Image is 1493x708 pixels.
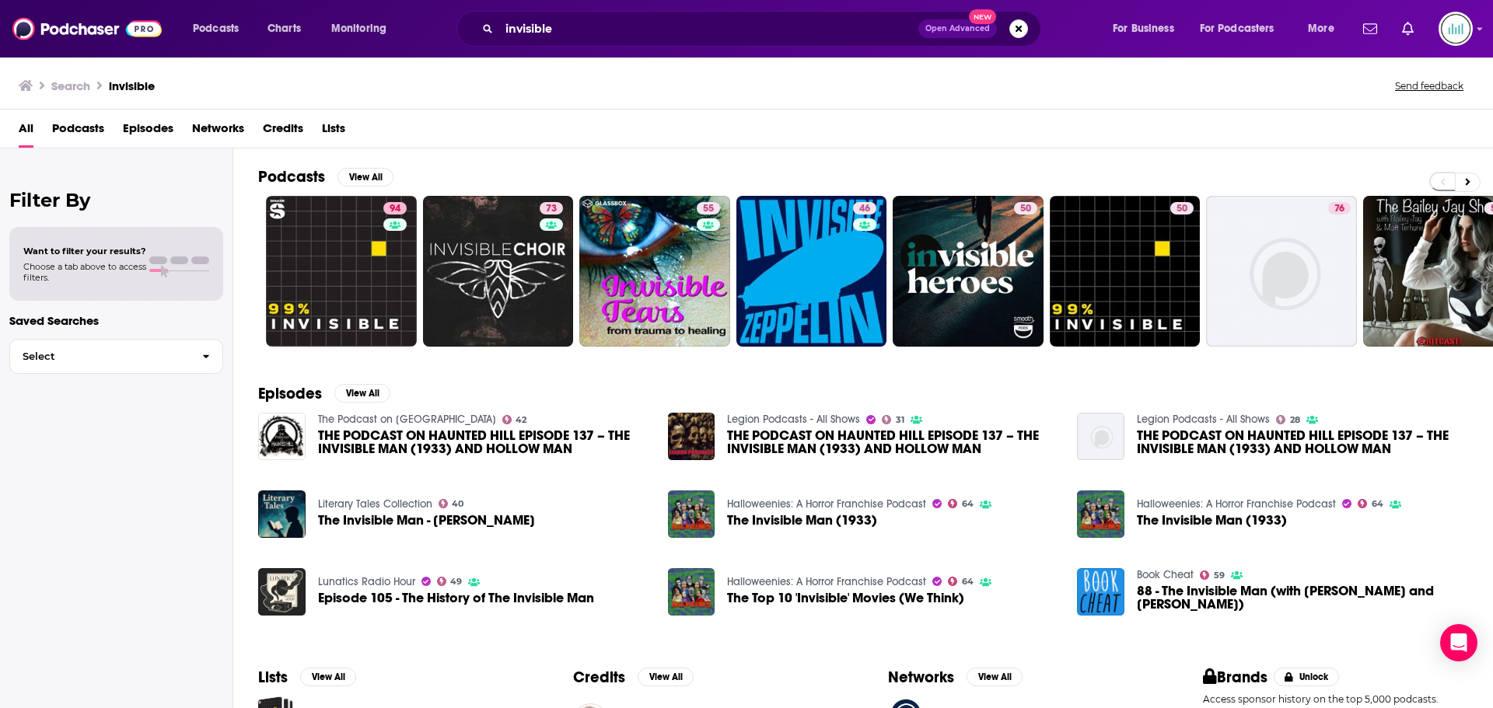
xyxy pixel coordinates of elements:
a: 31 [882,415,904,424]
a: 28 [1276,415,1300,424]
a: 64 [948,577,974,586]
span: 40 [452,500,463,507]
div: Open Intercom Messenger [1440,624,1477,661]
img: User Profile [1439,12,1473,46]
a: 55 [697,202,720,214]
button: Open AdvancedNew [918,19,997,38]
a: 64 [1358,499,1383,508]
a: Charts [257,16,310,41]
h2: Credits [573,668,625,687]
img: The Invisible Man (1933) [1077,490,1124,538]
a: Halloweenies: A Horror Franchise Podcast [1137,497,1336,511]
span: 42 [516,417,526,424]
span: 31 [896,417,904,424]
a: Networks [192,116,244,148]
span: 88 - The Invisible Man (with [PERSON_NAME] and [PERSON_NAME]) [1137,584,1468,611]
h2: Filter By [9,189,223,211]
input: Search podcasts, credits, & more... [499,16,918,41]
a: The Invisible Man - HG Wells [318,514,535,527]
button: Send feedback [1390,79,1468,92]
img: The Top 10 'Invisible' Movies (We Think) [668,568,715,616]
button: Select [9,339,223,374]
a: Legion Podcasts - All Shows [1137,413,1270,426]
button: Show profile menu [1439,12,1473,46]
h3: invisible [109,78,155,93]
a: Legion Podcasts - All Shows [727,413,860,426]
button: Unlock [1274,668,1340,686]
a: NetworksView All [888,668,1023,687]
a: EpisodesView All [258,384,390,403]
span: 59 [1214,572,1225,579]
span: Podcasts [193,18,239,40]
span: 28 [1290,417,1300,424]
span: 64 [962,500,974,507]
span: 73 [546,201,557,217]
a: Podcasts [52,116,104,148]
a: All [19,116,33,148]
a: 46 [736,196,887,347]
button: open menu [1297,16,1354,41]
span: Logged in as podglomerate [1439,12,1473,46]
button: open menu [1190,16,1297,41]
span: The Invisible Man - [PERSON_NAME] [318,514,535,527]
a: CreditsView All [573,668,694,687]
span: The Invisible Man (1933) [727,514,877,527]
img: The Invisible Man - HG Wells [258,490,306,538]
a: 50 [893,196,1044,347]
a: 59 [1200,570,1225,580]
span: 64 [962,578,974,585]
a: 50 [1050,196,1201,347]
a: 50 [1170,202,1194,214]
a: 73 [423,196,574,347]
a: THE PODCAST ON HAUNTED HILL EPISODE 137 – THE INVISIBLE MAN (1933) AND HOLLOW MAN [1137,429,1468,455]
span: 94 [390,201,400,217]
span: THE PODCAST ON HAUNTED HILL EPISODE 137 – THE INVISIBLE MAN (1933) AND HOLLOW MAN [727,429,1058,455]
button: open menu [182,16,259,41]
a: 94 [383,202,407,214]
button: open menu [1102,16,1194,41]
a: The Invisible Man (1933) [1137,514,1287,527]
button: open menu [320,16,407,41]
span: Select [10,351,190,361]
img: The Invisible Man (1933) [668,490,715,538]
span: More [1308,18,1334,40]
h2: Podcasts [258,167,325,187]
img: THE PODCAST ON HAUNTED HILL EPISODE 137 – THE INVISIBLE MAN (1933) AND HOLLOW MAN [258,413,306,460]
a: Halloweenies: A Horror Franchise Podcast [727,575,926,588]
a: 40 [439,499,464,508]
span: Lists [322,116,345,148]
h2: Episodes [258,384,322,403]
a: Credits [263,116,303,148]
span: Charts [267,18,301,40]
span: 64 [1372,500,1383,507]
span: Open Advanced [925,25,990,33]
img: THE PODCAST ON HAUNTED HILL EPISODE 137 – THE INVISIBLE MAN (1933) AND HOLLOW MAN [1077,413,1124,460]
a: 73 [540,202,563,214]
a: Lunatics Radio Hour [318,575,415,588]
img: Episode 105 - The History of The Invisible Man [258,568,306,616]
span: Choose a tab above to access filters. [23,261,146,283]
a: Halloweenies: A Horror Franchise Podcast [727,497,926,511]
a: Show notifications dropdown [1357,16,1383,42]
img: 88 - The Invisible Man (with Phil Wang and Matt Stewart) [1077,568,1124,616]
a: 50 [1014,202,1037,214]
span: 46 [859,201,870,217]
a: ListsView All [258,668,356,687]
a: Episode 105 - The History of The Invisible Man [318,591,594,605]
a: Book Cheat [1137,568,1194,581]
a: Episodes [123,116,173,148]
button: View All [638,668,694,686]
a: 46 [853,202,876,214]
